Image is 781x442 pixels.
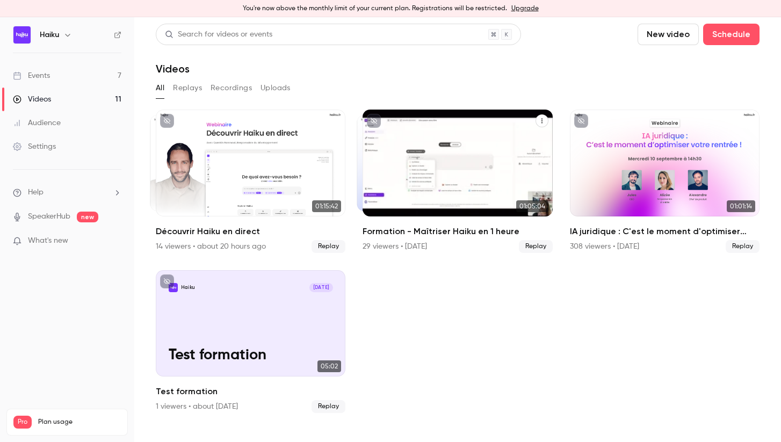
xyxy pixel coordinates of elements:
[156,385,345,398] h2: Test formation
[173,79,202,97] button: Replays
[156,110,760,413] ul: Videos
[156,62,190,75] h1: Videos
[109,236,121,246] iframe: Noticeable Trigger
[40,30,59,40] h6: Haiku
[156,110,345,253] li: Découvrir Haiku en direct
[156,79,164,97] button: All
[77,212,98,222] span: new
[13,70,50,81] div: Events
[156,241,266,252] div: 14 viewers • about 20 hours ago
[156,110,345,253] a: 01:15:4201:15:42Découvrir Haiku en direct14 viewers • about 20 hours agoReplay
[638,24,699,45] button: New video
[160,114,174,128] button: unpublished
[309,283,332,293] span: [DATE]
[28,187,44,198] span: Help
[181,284,195,291] p: Haiku
[261,79,291,97] button: Uploads
[13,141,56,152] div: Settings
[156,24,760,436] section: Videos
[13,26,31,44] img: Haiku
[570,110,760,253] li: IA juridique : C'est le moment d'optimiser votre rentrée !
[160,274,174,288] button: unpublished
[570,110,760,253] a: 01:01:14IA juridique : C'est le moment d'optimiser votre rentrée !308 viewers • [DATE]Replay
[363,241,427,252] div: 29 viewers • [DATE]
[13,118,61,128] div: Audience
[574,114,588,128] button: unpublished
[570,225,760,238] h2: IA juridique : C'est le moment d'optimiser votre rentrée !
[570,241,639,252] div: 308 viewers • [DATE]
[363,110,552,253] a: 01:05:0401:05:04Formation - Maîtriser Haiku en 1 heure29 viewers • [DATE]Replay
[156,270,345,414] a: Test formationHaiku[DATE]Test formation05:02Test formation1 viewers • about [DATE]Replay
[726,240,760,253] span: Replay
[165,29,272,40] div: Search for videos or events
[38,418,121,426] span: Plan usage
[156,225,345,238] h2: Découvrir Haiku en direct
[363,110,552,253] li: Formation - Maîtriser Haiku en 1 heure
[312,400,345,413] span: Replay
[703,24,760,45] button: Schedule
[28,235,68,247] span: What's new
[13,94,51,105] div: Videos
[169,347,333,364] p: Test formation
[13,416,32,429] span: Pro
[727,200,755,212] span: 01:01:14
[156,401,238,412] div: 1 viewers • about [DATE]
[317,360,341,372] span: 05:02
[156,270,345,414] li: Test formation
[363,225,552,238] h2: Formation - Maîtriser Haiku en 1 heure
[312,240,345,253] span: Replay
[211,79,252,97] button: Recordings
[367,114,381,128] button: unpublished
[13,187,121,198] li: help-dropdown-opener
[511,4,539,13] a: Upgrade
[312,200,341,212] span: 01:15:42
[28,211,70,222] a: SpeakerHub
[519,240,553,253] span: Replay
[516,200,548,212] span: 01:05:04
